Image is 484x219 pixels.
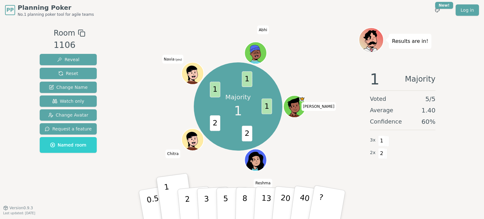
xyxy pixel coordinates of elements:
[165,149,180,158] span: Click to change your name
[405,72,435,87] span: Majority
[40,95,97,107] button: Watch only
[40,82,97,93] button: Change Name
[3,205,33,210] button: Version0.9.3
[40,109,97,121] button: Change Avatar
[257,26,269,34] span: Click to change your name
[422,117,435,126] span: 60 %
[225,93,251,101] p: Majority
[242,126,252,141] span: 2
[49,84,88,90] span: Change Name
[370,95,386,103] span: Voted
[370,117,402,126] span: Confidence
[370,149,376,156] span: 2 x
[378,135,385,146] span: 1
[18,12,94,17] span: No.1 planning poker tool for agile teams
[54,27,75,39] span: Room
[50,142,86,148] span: Named room
[54,39,85,52] div: 1106
[370,72,380,87] span: 1
[456,4,479,16] a: Log in
[40,68,97,79] button: Reset
[254,179,272,187] span: Click to change your name
[52,98,84,104] span: Watch only
[210,82,220,98] span: 1
[45,126,92,132] span: Request a feature
[48,112,89,118] span: Change Avatar
[392,37,428,46] p: Results are in!
[435,2,453,9] div: New!
[6,6,14,14] span: PP
[57,56,79,63] span: Reveal
[421,106,435,115] span: 1.40
[182,63,203,84] button: Click to change your avatar
[9,205,33,210] span: Version 0.9.3
[299,96,305,102] span: Matt is the host
[210,115,220,131] span: 2
[432,4,443,16] button: New!
[18,3,94,12] span: Planning Poker
[234,101,242,120] span: 1
[162,55,184,63] span: Click to change your name
[5,3,94,17] a: PPPlanning PokerNo.1 planning poker tool for agile teams
[175,58,182,61] span: (you)
[370,137,376,144] span: 3 x
[370,106,393,115] span: Average
[58,70,78,77] span: Reset
[40,123,97,135] button: Request a feature
[262,99,272,114] span: 1
[40,54,97,65] button: Reveal
[425,95,435,103] span: 5 / 5
[378,148,385,159] span: 2
[3,211,35,215] span: Last updated: [DATE]
[40,137,97,153] button: Named room
[164,182,173,217] p: 1
[301,102,336,111] span: Click to change your name
[242,72,252,87] span: 1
